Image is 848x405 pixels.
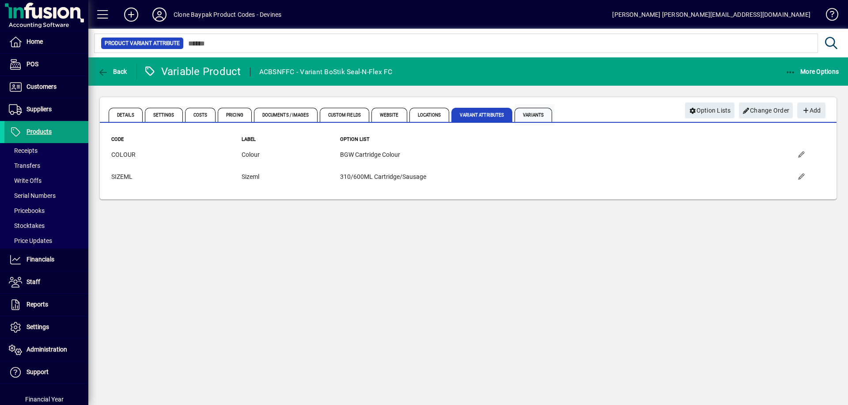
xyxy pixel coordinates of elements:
[4,316,88,338] a: Settings
[145,7,174,23] button: Profile
[145,108,183,122] span: Settings
[739,102,793,118] button: Change Order
[451,108,512,122] span: Variant Attributes
[819,2,837,30] a: Knowledge Base
[4,361,88,383] a: Support
[685,102,734,118] button: Option Lists
[9,222,45,229] span: Stocktakes
[4,294,88,316] a: Reports
[117,7,145,23] button: Add
[4,31,88,53] a: Home
[791,144,812,166] button: Edit
[785,68,839,75] span: More Options
[98,68,127,75] span: Back
[185,108,216,122] span: Costs
[109,108,143,122] span: Details
[241,136,340,144] th: Label
[4,188,88,203] a: Serial Numbers
[174,8,281,22] div: Clone Baypak Product Codes - Devines
[26,256,54,263] span: Financials
[4,158,88,173] a: Transfers
[26,61,38,68] span: POS
[4,173,88,188] a: Write Offs
[340,136,790,144] th: Option List
[371,108,407,122] span: Website
[4,339,88,361] a: Administration
[26,301,48,308] span: Reports
[4,98,88,121] a: Suppliers
[26,106,52,113] span: Suppliers
[26,278,40,285] span: Staff
[241,166,340,188] td: Sizeml
[26,83,57,90] span: Customers
[111,172,241,182] div: SIZEML
[26,128,52,135] span: Products
[4,143,88,158] a: Receipts
[515,108,552,122] span: Variants
[797,102,825,118] button: Add
[259,65,393,79] div: ACBSNFFC - Variant BoStik Seal-N-Flex FC
[241,144,340,166] td: Colour
[4,203,88,218] a: Pricebooks
[218,108,252,122] span: Pricing
[4,233,88,248] a: Price Updates
[802,103,821,118] span: Add
[25,396,64,403] span: Financial Year
[111,150,241,159] div: COLOUR
[9,237,52,244] span: Price Updates
[9,147,38,154] span: Receipts
[4,271,88,293] a: Staff
[742,103,790,118] span: Change Order
[409,108,450,122] span: Locations
[144,64,241,79] div: Variable Product
[9,207,45,214] span: Pricebooks
[4,53,88,76] a: POS
[26,346,67,353] span: Administration
[791,167,812,188] button: Edit
[9,177,42,184] span: Write Offs
[612,8,810,22] div: [PERSON_NAME] [PERSON_NAME][EMAIL_ADDRESS][DOMAIN_NAME]
[88,64,137,79] app-page-header-button: Back
[9,192,56,199] span: Serial Numbers
[111,136,241,144] th: Code
[254,108,318,122] span: Documents / Images
[26,368,49,375] span: Support
[340,166,790,188] td: 310/600ML Cartridge/Sausage
[340,144,790,166] td: BGW Cartridge Colour
[95,64,129,79] button: Back
[26,38,43,45] span: Home
[320,108,369,122] span: Custom Fields
[105,39,180,48] span: Product Variant Attribute
[4,76,88,98] a: Customers
[783,64,841,79] button: More Options
[4,249,88,271] a: Financials
[26,323,49,330] span: Settings
[9,162,40,169] span: Transfers
[689,103,731,118] span: Option Lists
[4,218,88,233] a: Stocktakes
